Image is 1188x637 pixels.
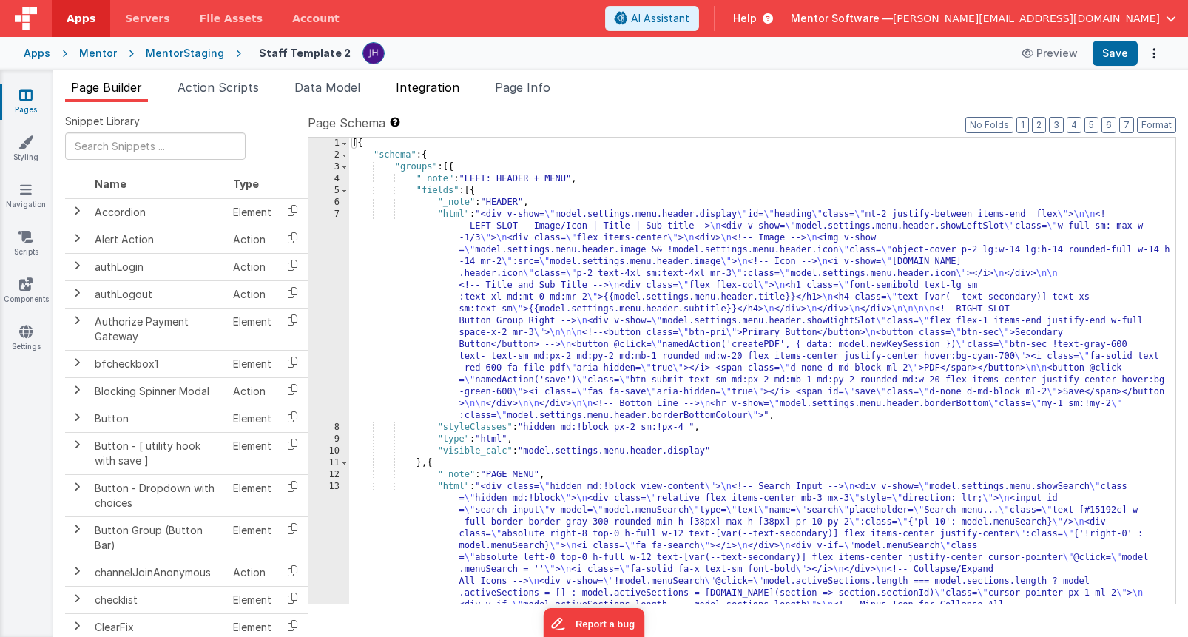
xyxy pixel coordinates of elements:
span: Servers [125,11,169,26]
td: Accordion [89,198,227,226]
span: Snippet Library [65,114,140,129]
div: 7 [308,209,349,422]
div: 10 [308,445,349,457]
td: authLogout [89,280,227,308]
div: 8 [308,422,349,434]
td: Element [227,432,277,474]
td: Authorize Payment Gateway [89,308,227,350]
td: authLogin [89,253,227,280]
td: checklist [89,586,227,613]
div: MentorStaging [146,46,224,61]
span: Data Model [294,80,360,95]
div: 4 [308,173,349,185]
div: 12 [308,469,349,481]
button: Format [1137,117,1176,133]
span: AI Assistant [631,11,689,26]
div: Apps [24,46,50,61]
span: File Assets [200,11,263,26]
div: 6 [308,197,349,209]
div: 5 [308,185,349,197]
td: Element [227,350,277,377]
button: AI Assistant [605,6,699,31]
button: 7 [1119,117,1134,133]
span: [PERSON_NAME][EMAIL_ADDRESS][DOMAIN_NAME] [893,11,1160,26]
span: Help [733,11,757,26]
button: 2 [1032,117,1046,133]
div: 2 [308,149,349,161]
div: 9 [308,434,349,445]
button: 3 [1049,117,1064,133]
button: 5 [1084,117,1098,133]
td: Button [89,405,227,432]
div: Mentor [79,46,117,61]
td: Action [227,226,277,253]
span: Integration [396,80,459,95]
img: c2badad8aad3a9dfc60afe8632b41ba8 [363,43,384,64]
button: Options [1144,43,1164,64]
td: Button - Dropdown with choices [89,474,227,516]
div: 11 [308,457,349,469]
td: Element [227,405,277,432]
td: Button Group (Button Bar) [89,516,227,559]
span: Mentor Software — [791,11,893,26]
td: Action [227,280,277,308]
td: Blocking Spinner Modal [89,377,227,405]
input: Search Snippets ... [65,132,246,160]
span: Action Scripts [178,80,259,95]
td: Alert Action [89,226,227,253]
span: Page Schema [308,114,385,132]
span: Page Builder [71,80,142,95]
button: 4 [1067,117,1081,133]
button: Mentor Software — [PERSON_NAME][EMAIL_ADDRESS][DOMAIN_NAME] [791,11,1176,26]
button: Preview [1013,41,1087,65]
div: 3 [308,161,349,173]
td: Element [227,586,277,613]
span: Apps [67,11,95,26]
td: Element [227,516,277,559]
td: channelJoinAnonymous [89,559,227,586]
td: Action [227,559,277,586]
td: bfcheckbox1 [89,350,227,377]
td: Action [227,377,277,405]
span: Type [233,178,259,190]
td: Button - [ utility hook with save ] [89,432,227,474]
button: Save [1093,41,1138,66]
span: Page Info [495,80,550,95]
div: 1 [308,138,349,149]
button: No Folds [965,117,1013,133]
td: Element [227,308,277,350]
td: Action [227,253,277,280]
button: 6 [1101,117,1116,133]
td: Element [227,474,277,516]
h4: Staff Template 2 [259,47,351,58]
button: 1 [1016,117,1029,133]
span: Name [95,178,126,190]
td: Element [227,198,277,226]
